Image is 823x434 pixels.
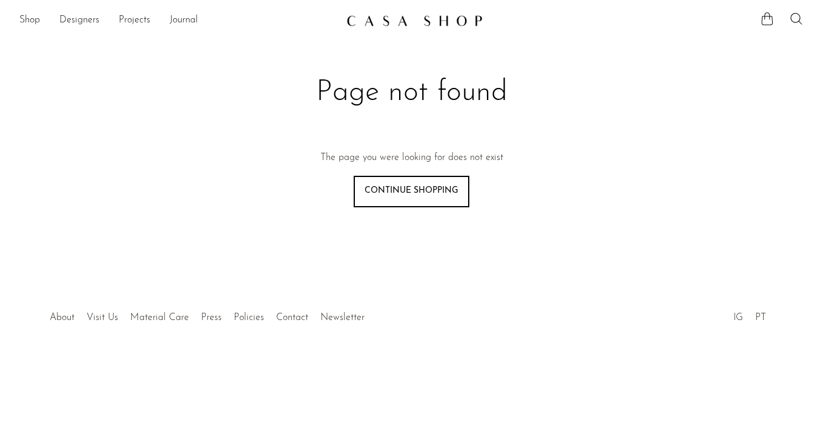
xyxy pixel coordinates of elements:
[219,74,604,112] h1: Page not found
[59,13,99,28] a: Designers
[119,13,150,28] a: Projects
[87,313,118,322] a: Visit Us
[733,313,743,322] a: IG
[50,313,74,322] a: About
[19,10,337,31] nav: Desktop navigation
[19,13,40,28] a: Shop
[201,313,222,322] a: Press
[727,303,772,326] ul: Social Medias
[755,313,766,322] a: PT
[234,313,264,322] a: Policies
[130,313,189,322] a: Material Care
[44,303,371,326] ul: Quick links
[19,10,337,31] ul: NEW HEADER MENU
[320,150,503,166] p: The page you were looking for does not exist
[170,13,198,28] a: Journal
[276,313,308,322] a: Contact
[354,176,469,207] a: Continue shopping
